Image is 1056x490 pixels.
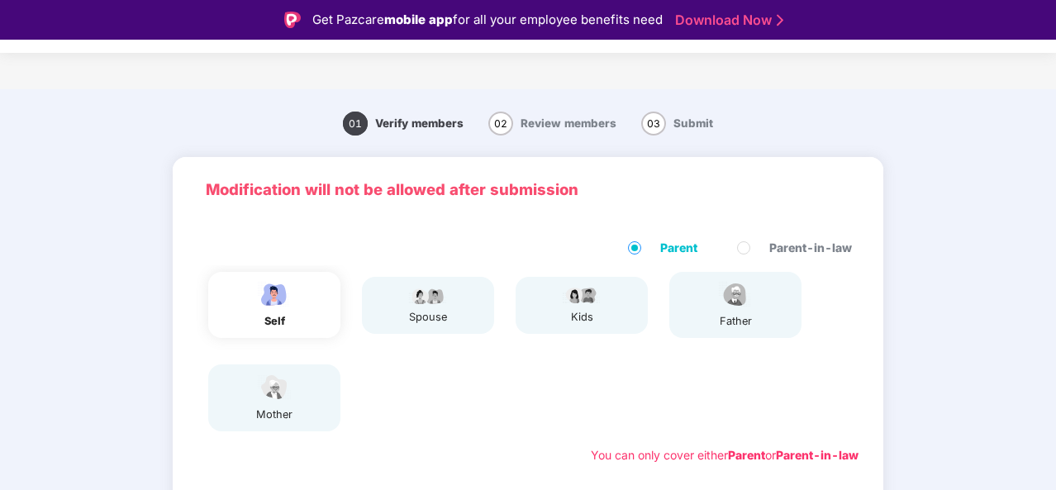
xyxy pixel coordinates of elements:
img: svg+xml;base64,PHN2ZyB4bWxucz0iaHR0cDovL3d3dy53My5vcmcvMjAwMC9zdmciIHdpZHRoPSI3OS4wMzciIGhlaWdodD... [561,285,602,305]
div: mother [254,407,295,423]
div: Get Pazcare for all your employee benefits need [312,10,663,30]
span: Verify members [375,117,464,130]
img: svg+xml;base64,PHN2ZyBpZD0iRW1wbG95ZWVfbWFsZSIgeG1sbnM9Imh0dHA6Ly93d3cudzMub3JnLzIwMDAvc3ZnIiB3aW... [254,280,295,309]
span: Parent-in-law [763,239,859,257]
div: You can only cover either or [591,446,859,464]
img: Stroke [777,12,783,29]
b: Parent [728,448,765,462]
div: self [254,313,295,330]
span: Submit [673,117,713,130]
img: svg+xml;base64,PHN2ZyB4bWxucz0iaHR0cDovL3d3dy53My5vcmcvMjAwMC9zdmciIHdpZHRoPSI1NCIgaGVpZ2h0PSIzOC... [254,373,295,402]
div: kids [561,309,602,326]
div: father [715,313,756,330]
span: Parent [654,239,704,257]
span: 03 [641,112,666,136]
span: 02 [488,112,513,136]
img: svg+xml;base64,PHN2ZyBpZD0iRmF0aGVyX2ljb24iIHhtbG5zPSJodHRwOi8vd3d3LnczLm9yZy8yMDAwL3N2ZyIgeG1sbn... [715,280,756,309]
strong: mobile app [384,12,453,27]
img: svg+xml;base64,PHN2ZyB4bWxucz0iaHR0cDovL3d3dy53My5vcmcvMjAwMC9zdmciIHdpZHRoPSI5Ny44OTciIGhlaWdodD... [407,285,449,305]
span: Review members [521,117,616,130]
b: Parent-in-law [776,448,859,462]
a: Download Now [675,12,778,29]
span: 01 [343,112,368,136]
p: Modification will not be allowed after submission [206,178,850,202]
div: spouse [407,309,449,326]
img: Logo [284,12,301,28]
